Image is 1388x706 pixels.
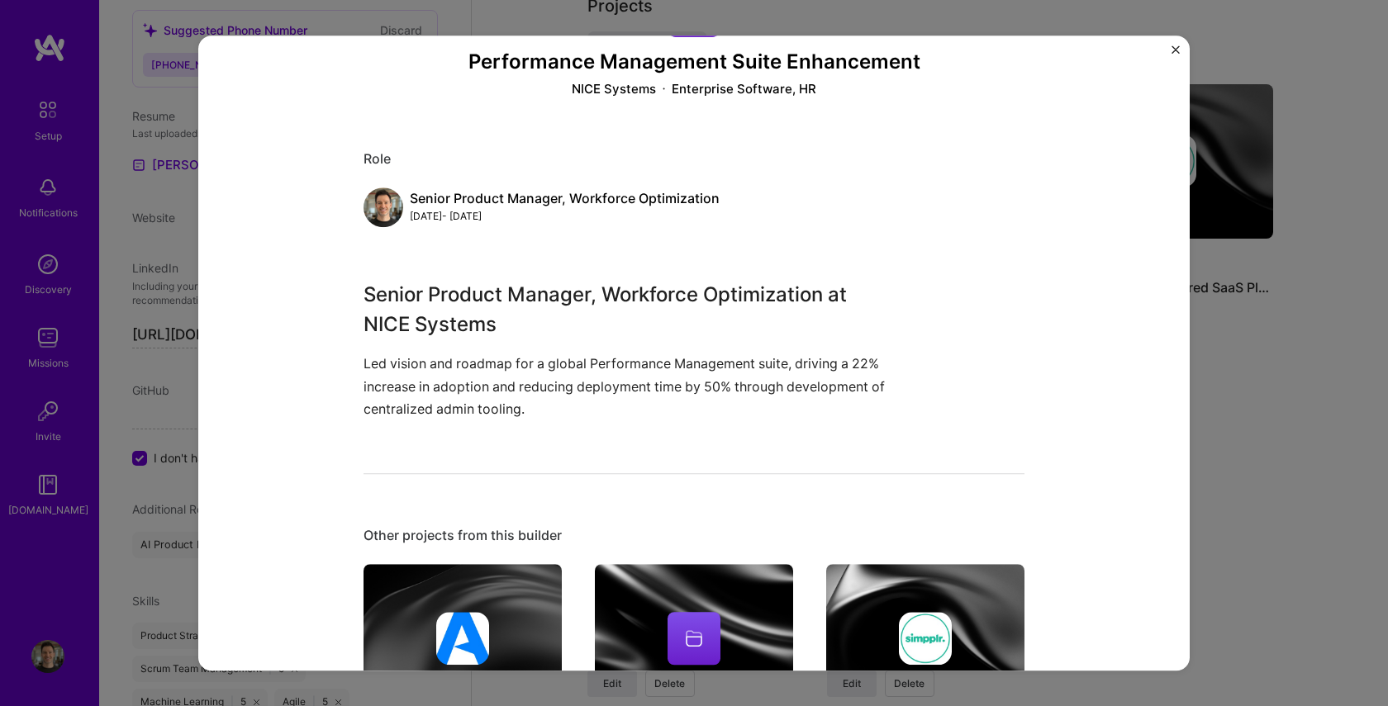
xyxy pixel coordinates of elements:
[364,151,1024,168] div: Role
[410,191,720,208] div: Senior Product Manager, Workforce Optimization
[1172,45,1180,63] button: Close
[672,81,816,98] div: Enterprise Software, HR
[364,50,1024,74] h3: Performance Management Suite Enhancement
[364,527,1024,544] div: Other projects from this builder
[364,281,901,340] h3: Senior Product Manager, Workforce Optimization at NICE Systems
[899,612,952,665] img: Company logo
[436,612,489,665] img: Company logo
[410,208,720,225] div: [DATE] - [DATE]
[663,81,665,98] img: Dot
[572,81,656,98] div: NICE Systems
[364,353,901,421] p: Led vision and roadmap for a global Performance Management suite, driving a 22% increase in adopt...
